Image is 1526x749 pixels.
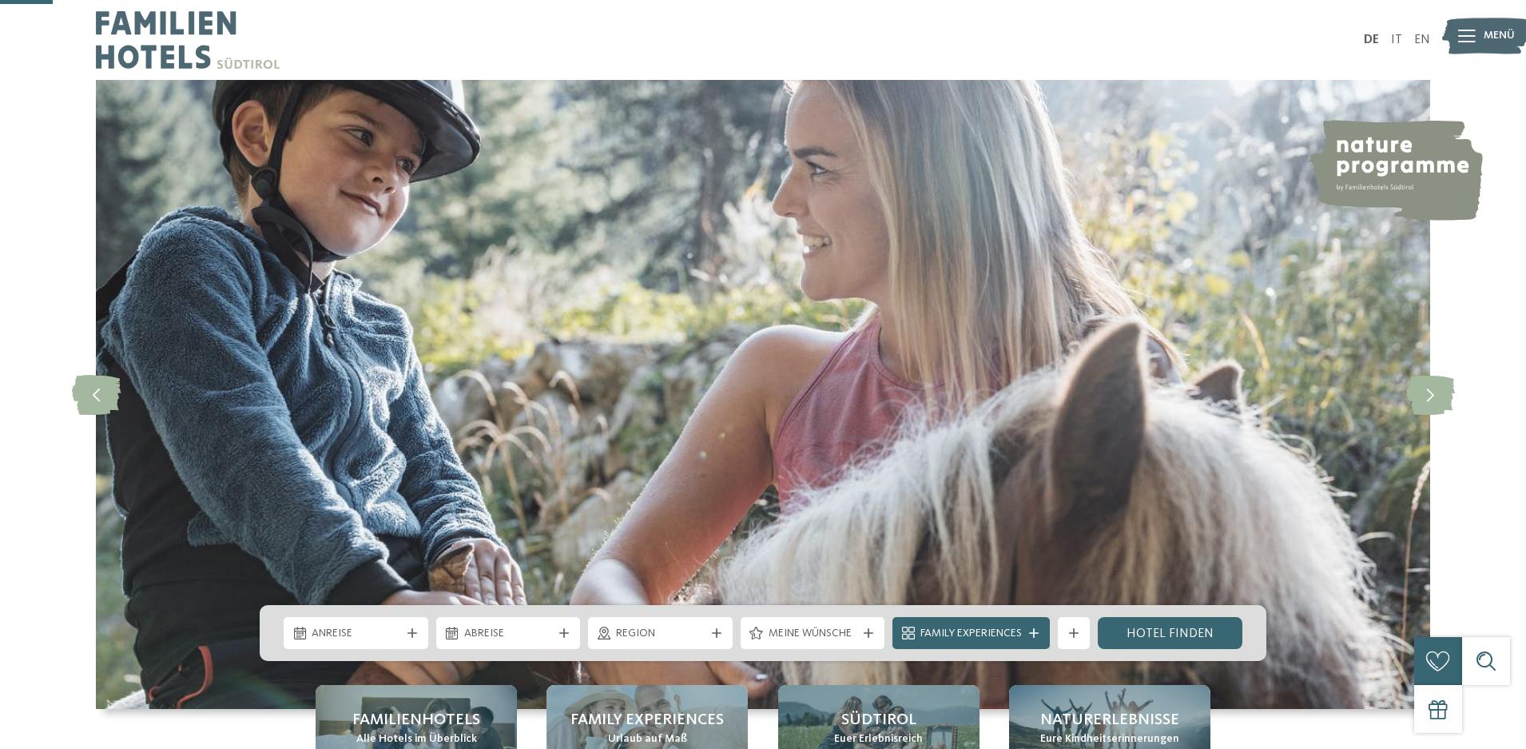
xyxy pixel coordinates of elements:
span: Family Experiences [920,626,1022,642]
span: Eure Kindheitserinnerungen [1040,731,1179,747]
a: DE [1364,34,1379,46]
a: Hotel finden [1098,617,1242,649]
a: IT [1391,34,1402,46]
span: Abreise [464,626,553,642]
span: Südtirol [841,709,916,731]
span: Anreise [312,626,400,642]
span: Euer Erlebnisreich [834,731,923,747]
span: Family Experiences [570,709,724,731]
span: Alle Hotels im Überblick [356,731,477,747]
span: Meine Wünsche [769,626,857,642]
img: nature programme by Familienhotels Südtirol [1307,120,1483,221]
span: Urlaub auf Maß [608,731,687,747]
span: Familienhotels [352,709,480,731]
span: Region [616,626,705,642]
img: Familienhotels Südtirol: The happy family places [96,80,1430,709]
a: EN [1414,34,1430,46]
span: Naturerlebnisse [1040,709,1179,731]
span: Menü [1484,28,1515,44]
